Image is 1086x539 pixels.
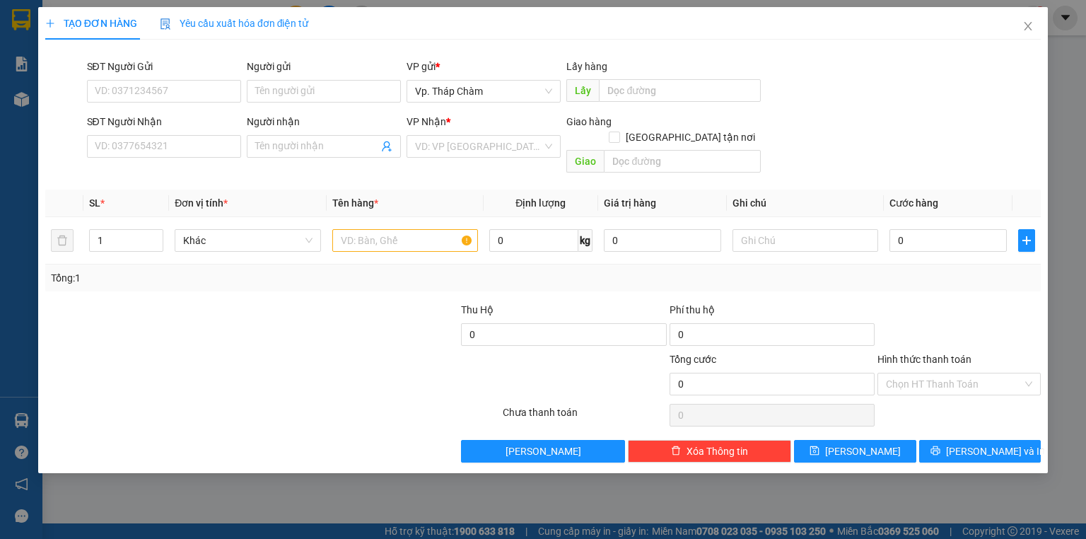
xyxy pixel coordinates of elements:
[415,81,552,102] span: Vp. Tháp Chàm
[825,444,901,459] span: [PERSON_NAME]
[89,197,100,209] span: SL
[889,197,938,209] span: Cước hàng
[919,440,1041,463] button: printer[PERSON_NAME] và In
[578,229,592,252] span: kg
[51,229,74,252] button: delete
[604,229,721,252] input: 0
[732,229,878,252] input: Ghi Chú
[727,190,884,217] th: Ghi chú
[45,18,55,28] span: plus
[946,444,1045,459] span: [PERSON_NAME] và In
[461,304,494,315] span: Thu Hộ
[87,59,241,74] div: SĐT Người Gửi
[620,129,761,145] span: [GEOGRAPHIC_DATA] tận nơi
[566,61,607,72] span: Lấy hàng
[515,197,566,209] span: Định lượng
[175,197,228,209] span: Đơn vị tính
[566,116,612,127] span: Giao hàng
[877,354,971,365] label: Hình thức thanh toán
[247,59,401,74] div: Người gửi
[628,440,791,463] button: deleteXóa Thông tin
[810,446,819,457] span: save
[183,230,312,251] span: Khác
[1018,229,1035,252] button: plus
[687,444,748,459] span: Xóa Thông tin
[332,229,478,252] input: VD: Bàn, Ghế
[566,79,599,102] span: Lấy
[506,444,581,459] span: [PERSON_NAME]
[332,197,378,209] span: Tên hàng
[1022,21,1034,32] span: close
[45,18,137,29] span: TẠO ĐƠN HÀNG
[794,440,916,463] button: save[PERSON_NAME]
[381,141,392,152] span: user-add
[604,197,656,209] span: Giá trị hàng
[501,405,667,429] div: Chưa thanh toán
[51,270,420,286] div: Tổng: 1
[407,116,446,127] span: VP Nhận
[160,18,309,29] span: Yêu cầu xuất hóa đơn điện tử
[599,79,761,102] input: Dọc đường
[566,150,604,173] span: Giao
[670,302,875,323] div: Phí thu hộ
[247,114,401,129] div: Người nhận
[160,18,171,30] img: icon
[604,150,761,173] input: Dọc đường
[671,446,681,457] span: delete
[1019,235,1034,246] span: plus
[407,59,561,74] div: VP gửi
[1008,7,1048,47] button: Close
[461,440,624,463] button: [PERSON_NAME]
[670,354,716,365] span: Tổng cước
[930,446,940,457] span: printer
[87,114,241,129] div: SĐT Người Nhận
